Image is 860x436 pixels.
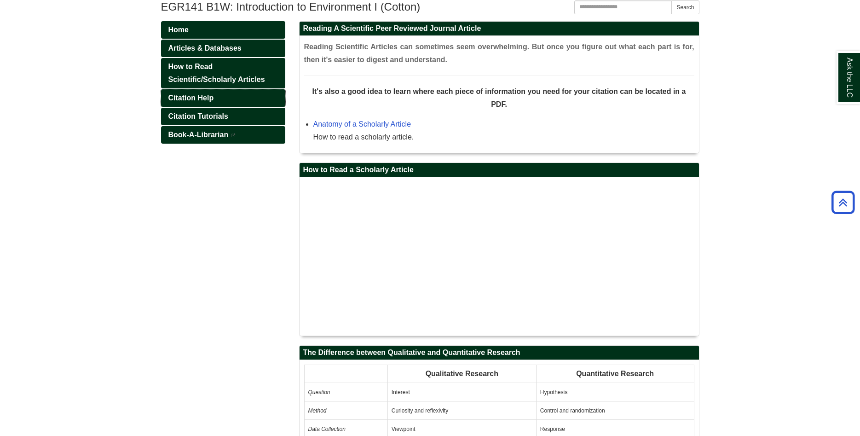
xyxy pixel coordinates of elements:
span: Reading Scientific Articles can sometimes seem overwhelming. But once you figure out what each pa... [304,43,694,64]
span: Qualitative Research [426,370,498,378]
span: Response [540,426,565,432]
span: Quantitative Research [576,370,654,378]
em: Method [308,407,327,414]
em: Data Collection [308,426,346,432]
a: Anatomy of a Scholarly Article [313,120,411,128]
a: Citation Help [161,89,285,107]
span: Control and randomization [540,407,605,414]
em: Question [308,389,330,395]
div: How to read a scholarly article. [313,131,694,144]
span: Articles & Databases [168,44,242,52]
a: Back to Top [828,196,858,209]
div: Guide Pages [161,21,285,144]
a: Articles & Databases [161,40,285,57]
a: Citation Tutorials [161,108,285,125]
a: Book-A-Librarian [161,126,285,144]
span: Citation Help [168,94,214,102]
strong: It's also a good idea to learn where each piece of information you need for your citation can be ... [312,87,686,108]
span: Hypothesis [540,389,567,395]
span: Home [168,26,189,34]
a: Home [161,21,285,39]
h2: The Difference between Qualitative and Quantitative Research [300,346,699,360]
h2: Reading A Scientific Peer Reviewed Journal Article [300,22,699,36]
span: Interest [392,389,410,395]
i: This link opens in a new window [231,134,236,138]
span: Viewpoint [392,426,416,432]
span: Book-A-Librarian [168,131,229,139]
a: How to Read Scientific/Scholarly Articles [161,58,285,88]
h2: How to Read a Scholarly Article [300,163,699,177]
button: Search [671,0,699,14]
span: How to Read Scientific/Scholarly Articles [168,63,265,83]
h1: EGR141 B1W: Introduction to Environment I (Cotton) [161,0,699,13]
span: Curiosity and reflexivity [392,407,448,414]
span: Citation Tutorials [168,112,228,120]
